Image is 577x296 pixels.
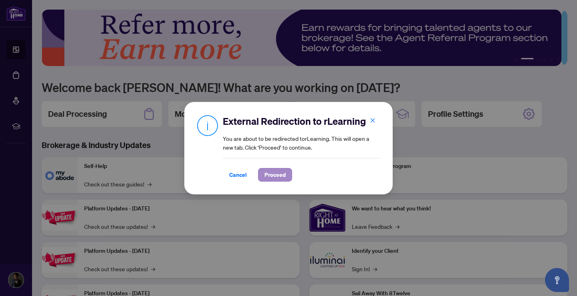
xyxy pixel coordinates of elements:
button: Cancel [223,168,253,182]
span: Cancel [229,168,247,181]
h2: External Redirection to rLearning [223,115,380,128]
span: close [370,118,375,123]
img: Info Icon [197,115,218,136]
button: Open asap [545,268,569,292]
div: You are about to be redirected to rLearning . This will open a new tab. Click ‘Proceed’ to continue. [223,115,380,182]
span: Proceed [264,168,286,181]
button: Proceed [258,168,292,182]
